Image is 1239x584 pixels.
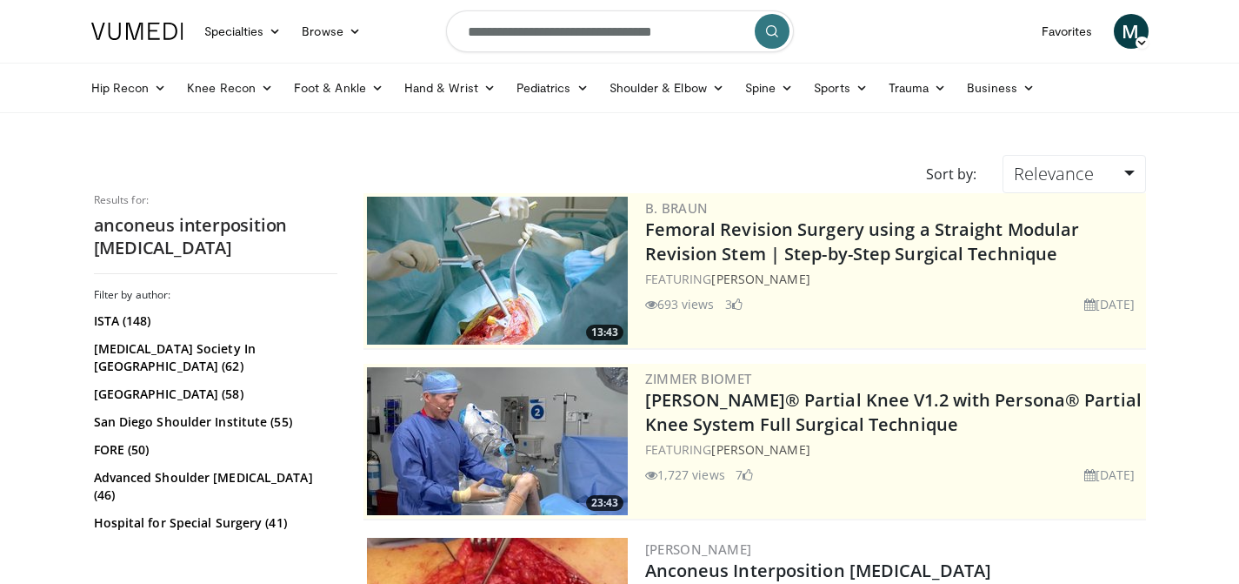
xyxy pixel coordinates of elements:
li: 1,727 views [645,466,725,484]
div: FEATURING [645,440,1142,459]
li: 693 views [645,295,715,313]
li: [DATE] [1084,466,1136,484]
span: Relevance [1014,162,1094,185]
a: [PERSON_NAME] [645,540,752,558]
a: Browse [291,14,371,49]
img: 99b1778f-d2b2-419a-8659-7269f4b428ba.300x170_q85_crop-smart_upscale.jpg [367,367,628,515]
div: FEATURING [645,270,1142,288]
a: Specialties [194,14,292,49]
a: Advanced Shoulder [MEDICAL_DATA] (46) [94,469,333,504]
a: Femoral Revision Surgery using a Straight Modular Revision Stem | Step-by-Step Surgical Technique [645,218,1080,265]
a: 13:43 [367,197,628,345]
a: Zimmer Biomet [645,370,752,387]
h3: Filter by author: [94,288,337,302]
a: [PERSON_NAME]® Partial Knee V1.2 with Persona® Partial Knee System Full Surgical Technique [645,388,1142,436]
a: Hip Recon [81,70,177,105]
a: Shoulder & Elbow [599,70,735,105]
a: [PERSON_NAME] [711,441,809,458]
a: Anconeus Interposition [MEDICAL_DATA] [645,559,992,582]
img: 4275ad52-8fa6-4779-9598-00e5d5b95857.300x170_q85_crop-smart_upscale.jpg [367,197,628,345]
a: ISTA (148) [94,312,333,330]
input: Search topics, interventions [446,10,794,52]
a: M [1114,14,1149,49]
a: 23:43 [367,367,628,515]
li: 3 [725,295,743,313]
a: Knee Recon [177,70,283,105]
a: Spine [735,70,803,105]
h2: anconeus interposition [MEDICAL_DATA] [94,214,337,259]
a: B. Braun [645,199,709,217]
a: Sports [803,70,878,105]
p: Results for: [94,193,337,207]
li: 7 [736,466,753,484]
a: Hand & Wrist [394,70,506,105]
a: Foot & Ankle [283,70,394,105]
div: Sort by: [913,155,989,193]
a: FORE (50) [94,441,333,459]
img: VuMedi Logo [91,23,183,40]
a: San Diego Shoulder Institute (55) [94,413,333,431]
a: Hospital for Special Surgery (41) [94,514,333,532]
li: [DATE] [1084,295,1136,313]
a: Pediatrics [506,70,599,105]
span: 23:43 [586,495,623,511]
a: [GEOGRAPHIC_DATA] (58) [94,386,333,403]
a: Favorites [1031,14,1103,49]
a: Business [956,70,1045,105]
a: [PERSON_NAME] [711,271,809,287]
a: [MEDICAL_DATA] Society In [GEOGRAPHIC_DATA] (62) [94,340,333,375]
a: Relevance [1003,155,1145,193]
span: 13:43 [586,325,623,340]
a: Trauma [878,70,957,105]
